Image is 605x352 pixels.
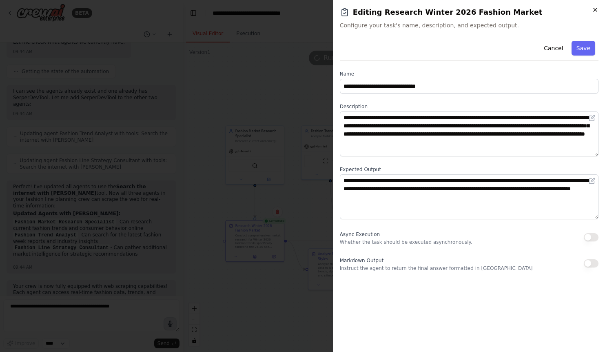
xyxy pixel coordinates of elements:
label: Expected Output [340,166,598,173]
label: Description [340,103,598,110]
h2: Editing Research Winter 2026 Fashion Market [340,7,598,18]
span: Markdown Output [340,258,383,263]
button: Save [572,41,595,56]
button: Open in editor [587,113,597,123]
button: Cancel [539,41,568,56]
p: Whether the task should be executed asynchronously. [340,239,472,245]
button: Open in editor [587,176,597,186]
p: Instruct the agent to return the final answer formatted in [GEOGRAPHIC_DATA] [340,265,533,272]
label: Name [340,71,598,77]
span: Async Execution [340,232,380,237]
span: Configure your task's name, description, and expected output. [340,21,598,29]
